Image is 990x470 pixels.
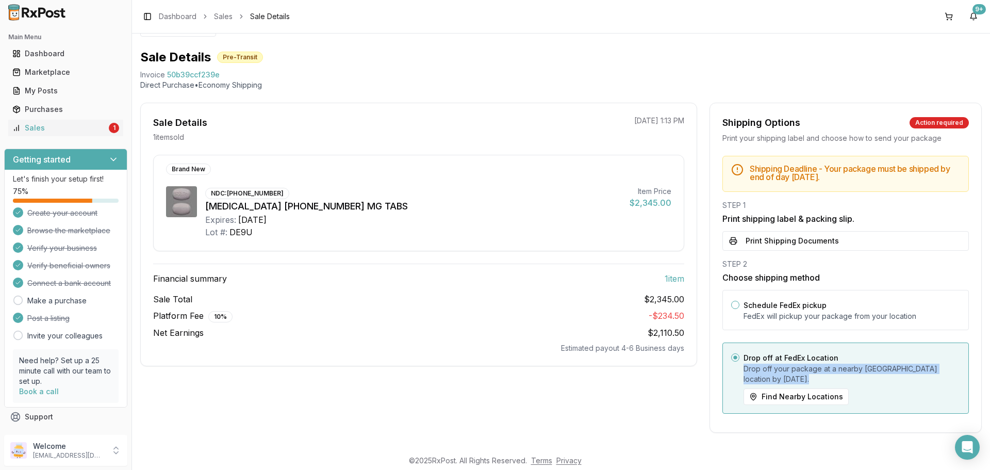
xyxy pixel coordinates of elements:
[19,355,112,386] p: Need help? Set up a 25 minute call with our team to set up.
[4,120,127,136] button: Sales1
[153,293,192,305] span: Sale Total
[722,271,969,284] h3: Choose shipping method
[153,310,233,322] span: Platform Fee
[8,100,123,119] a: Purchases
[8,44,123,63] a: Dashboard
[634,116,684,126] p: [DATE] 1:13 PM
[644,293,684,305] span: $2,345.00
[744,364,960,384] p: Drop off your package at a nearby [GEOGRAPHIC_DATA] location by [DATE] .
[13,174,119,184] p: Let's finish your setup first!
[166,164,211,175] div: Brand New
[12,123,107,133] div: Sales
[27,313,70,323] span: Post a listing
[109,123,119,133] div: 1
[250,11,290,22] span: Sale Details
[722,200,969,210] div: STEP 1
[965,8,982,25] button: 9+
[140,70,165,80] div: Invoice
[205,199,621,214] div: [MEDICAL_DATA] [PHONE_NUMBER] MG TABS
[205,188,289,199] div: NDC: [PHONE_NUMBER]
[238,214,267,226] div: [DATE]
[27,261,110,271] span: Verify beneficial owners
[722,213,969,225] h3: Print shipping label & packing slip.
[159,11,290,22] nav: breadcrumb
[153,116,207,130] div: Sale Details
[744,311,960,321] p: FedEx will pickup your package from your location
[722,259,969,269] div: STEP 2
[217,52,263,63] div: Pre-Transit
[27,208,97,218] span: Create your account
[744,353,838,362] label: Drop off at FedEx Location
[27,278,111,288] span: Connect a bank account
[27,225,110,236] span: Browse the marketplace
[13,153,71,166] h3: Getting started
[630,197,671,209] div: $2,345.00
[722,231,969,251] button: Print Shipping Documents
[744,301,827,310] label: Schedule FedEx pickup
[955,435,980,460] div: Open Intercom Messenger
[12,48,119,59] div: Dashboard
[4,64,127,80] button: Marketplace
[33,441,105,451] p: Welcome
[8,33,123,41] h2: Main Menu
[153,132,184,142] p: 1 item sold
[140,80,982,90] p: Direct Purchase • Economy Shipping
[166,186,197,217] img: Triumeq 600-50-300 MG TABS
[4,408,127,426] button: Support
[10,442,27,459] img: User avatar
[33,451,105,460] p: [EMAIL_ADDRESS][DOMAIN_NAME]
[205,226,227,238] div: Lot #:
[8,119,123,137] a: Sales1
[665,272,684,285] span: 1 item
[27,243,97,253] span: Verify your business
[531,456,552,465] a: Terms
[214,11,233,22] a: Sales
[159,11,196,22] a: Dashboard
[13,186,28,197] span: 75 %
[8,82,123,100] a: My Posts
[12,67,119,77] div: Marketplace
[556,456,582,465] a: Privacy
[153,327,204,339] span: Net Earnings
[208,311,233,322] div: 10 %
[630,186,671,197] div: Item Price
[4,4,70,21] img: RxPost Logo
[12,104,119,115] div: Purchases
[153,272,227,285] span: Financial summary
[722,133,969,143] div: Print your shipping label and choose how to send your package
[153,343,684,353] div: Estimated payout 4-6 Business days
[8,63,123,82] a: Marketplace
[972,4,986,14] div: 9+
[4,45,127,62] button: Dashboard
[4,83,127,99] button: My Posts
[27,331,103,341] a: Invite your colleagues
[25,430,60,441] span: Feedback
[12,86,119,96] div: My Posts
[910,117,969,128] div: Action required
[4,426,127,445] button: Feedback
[750,165,960,181] h5: Shipping Deadline - Your package must be shipped by end of day [DATE] .
[27,296,87,306] a: Make a purchase
[167,70,220,80] span: 50b39ccf239e
[722,116,800,130] div: Shipping Options
[744,388,849,405] button: Find Nearby Locations
[4,101,127,118] button: Purchases
[229,226,253,238] div: DE9U
[649,311,684,321] span: - $234.50
[19,387,59,396] a: Book a call
[205,214,236,226] div: Expires:
[140,49,211,66] h1: Sale Details
[648,328,684,338] span: $2,110.50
